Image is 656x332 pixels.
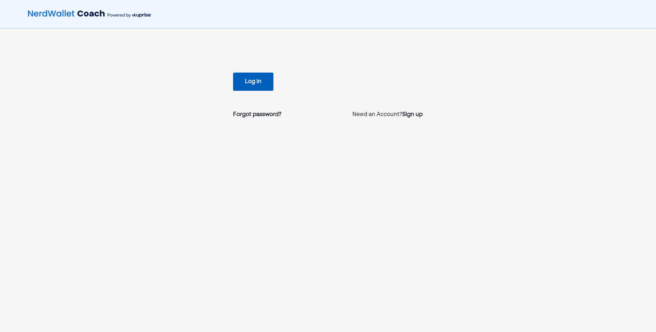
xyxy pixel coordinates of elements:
[352,110,423,119] p: Need an Account?
[402,110,423,119] a: Sign up
[233,73,273,91] button: Log in
[233,110,281,119] a: Forgot password?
